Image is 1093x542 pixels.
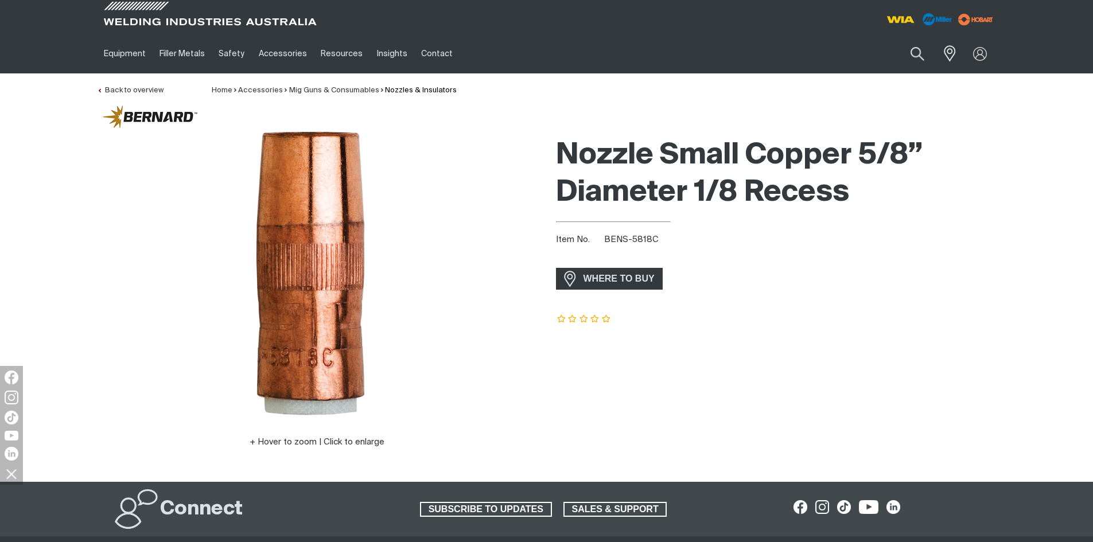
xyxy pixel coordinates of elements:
span: Rating: {0} [556,315,612,323]
span: BENS-5818C [604,235,659,244]
a: Insights [369,34,414,73]
img: TikTok [5,411,18,424]
span: SALES & SUPPORT [565,502,666,517]
img: Instagram [5,391,18,404]
a: Back to overview of Nozzles & Insulators [97,87,164,94]
img: YouTube [5,431,18,440]
a: SALES & SUPPORT [563,502,667,517]
a: Safety [212,34,251,73]
button: Hover to zoom | Click to enlarge [243,435,391,449]
img: Nozzle Small Copper 5/8” Diameter - 1/8 Recess [174,131,461,418]
a: WHERE TO BUY [556,268,663,289]
a: Nozzles & Insulators [385,87,457,94]
a: Contact [414,34,460,73]
img: LinkedIn [5,447,18,461]
span: SUBSCRIBE TO UPDATES [421,502,551,517]
a: Equipment [97,34,153,73]
img: hide socials [2,464,21,483]
button: Search products [898,40,937,67]
a: Resources [314,34,369,73]
img: Facebook [5,371,18,384]
nav: Main [97,34,772,73]
a: Mig Guns & Consumables [289,87,379,94]
h1: Nozzle Small Copper 5/8” Diameter 1/8 Recess [556,137,997,212]
a: Accessories [252,34,314,73]
span: WHERE TO BUY [576,270,662,288]
h2: Connect [160,497,243,522]
a: SUBSCRIBE TO UPDATES [420,502,552,517]
img: miller [955,11,997,28]
span: Item No. [556,233,602,247]
a: Accessories [238,87,283,94]
a: Filler Metals [153,34,212,73]
nav: Breadcrumb [212,85,457,96]
input: Product name or item number... [883,40,936,67]
a: Home [212,87,232,94]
